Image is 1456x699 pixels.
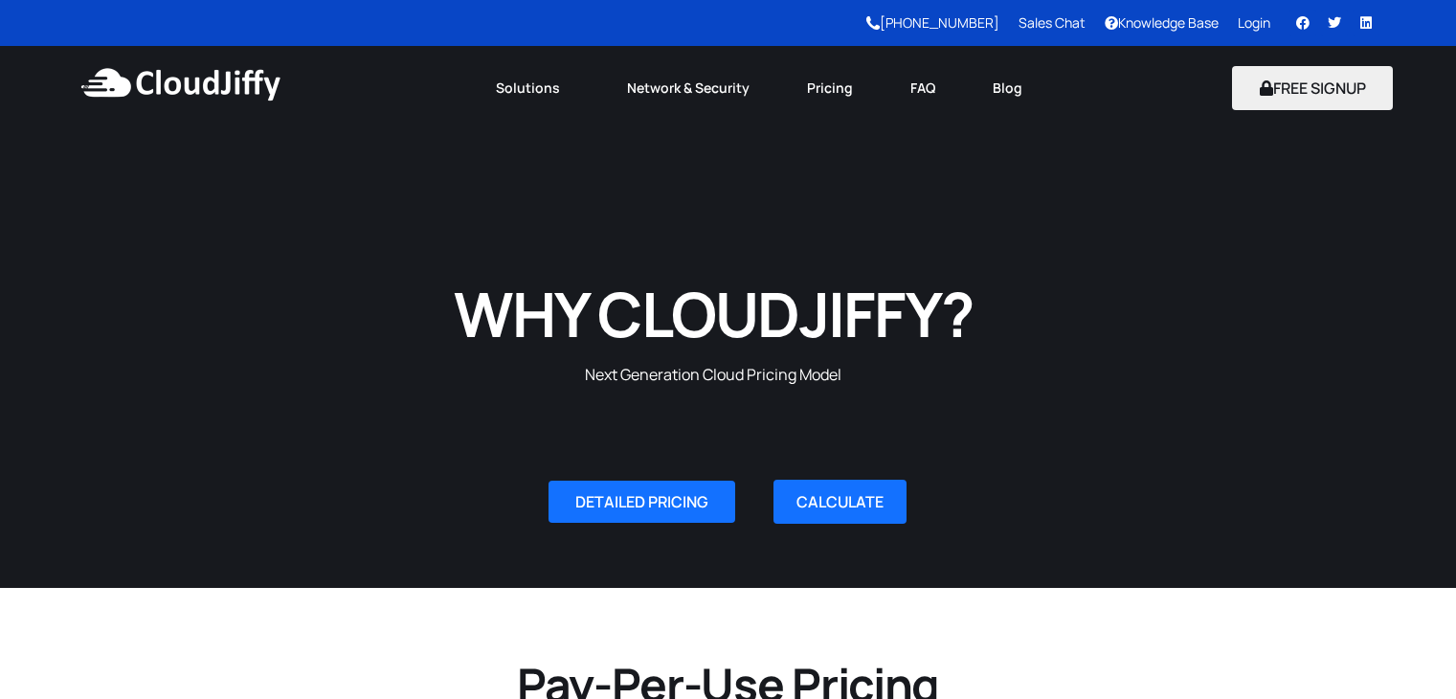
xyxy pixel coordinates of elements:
a: DETAILED PRICING [549,481,735,523]
a: Solutions [467,67,598,109]
h1: WHY CLOUDJIFFY? [359,274,1068,353]
a: [PHONE_NUMBER] [866,13,999,32]
a: FAQ [882,67,964,109]
a: Knowledge Base [1105,13,1219,32]
a: Pricing [778,67,882,109]
span: DETAILED PRICING [575,494,708,509]
a: Sales Chat [1019,13,1086,32]
a: Login [1238,13,1270,32]
a: CALCULATE [773,480,907,524]
a: FREE SIGNUP [1232,78,1394,99]
button: FREE SIGNUP [1232,66,1394,110]
a: Network & Security [598,67,778,109]
a: Blog [964,67,1051,109]
p: Next Generation Cloud Pricing Model [359,363,1068,388]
